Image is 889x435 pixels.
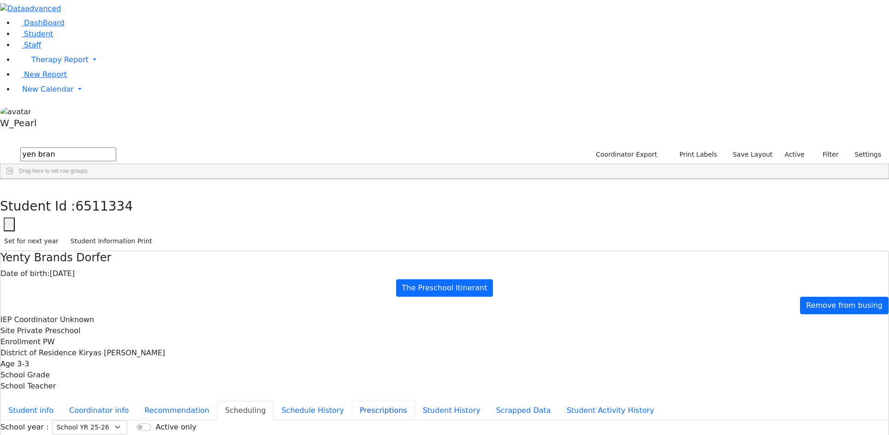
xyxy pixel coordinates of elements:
[17,326,81,335] span: Private Preschool
[43,337,54,346] span: PW
[0,381,56,392] label: School Teacher
[0,268,50,279] label: Date of birth:
[729,147,776,162] button: Save Layout
[352,401,415,420] button: Prescriptions
[15,80,889,99] a: New Calendar
[415,401,488,420] button: Student History
[20,147,116,161] input: Search
[0,314,58,325] label: IEP Coordinator
[669,147,721,162] button: Print Labels
[66,234,156,248] button: Student Information Print
[24,18,65,27] span: DashBoard
[217,401,273,420] button: Scheduling
[22,85,74,94] span: New Calendar
[79,348,165,357] span: Kiryas [PERSON_NAME]
[136,401,217,420] button: Recommendation
[0,336,41,347] label: Enrollment
[31,55,89,64] span: Therapy Report
[811,147,843,162] button: Filter
[60,315,94,324] span: Unknown
[0,347,77,359] label: District of Residence
[17,359,29,368] span: 3-3
[24,29,53,38] span: Student
[559,401,662,420] button: Student Activity History
[488,401,559,420] button: Scrapped Data
[0,422,48,433] label: School year :
[0,401,61,420] button: Student info
[155,422,196,433] label: Active only
[61,401,136,420] button: Coordinator info
[0,268,889,279] div: [DATE]
[0,370,50,381] label: School Grade
[0,251,889,265] h4: Yenty Brands Dorfer
[15,51,889,69] a: Therapy Report
[590,147,661,162] button: Coordinator Export
[15,41,41,49] a: Staff
[800,297,889,314] a: Remove from busing
[24,41,41,49] span: Staff
[273,401,352,420] button: Schedule History
[396,279,493,297] a: The Preschool Itinerant
[843,147,885,162] button: Settings
[806,301,883,310] span: Remove from busing
[76,199,133,214] span: 6511334
[15,18,65,27] a: DashBoard
[0,359,15,370] label: Age
[15,29,53,38] a: Student
[15,70,67,79] a: New Report
[19,168,88,174] span: Drag here to set row groups
[0,325,15,336] label: Site
[781,147,809,162] label: Active
[24,70,67,79] span: New Report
